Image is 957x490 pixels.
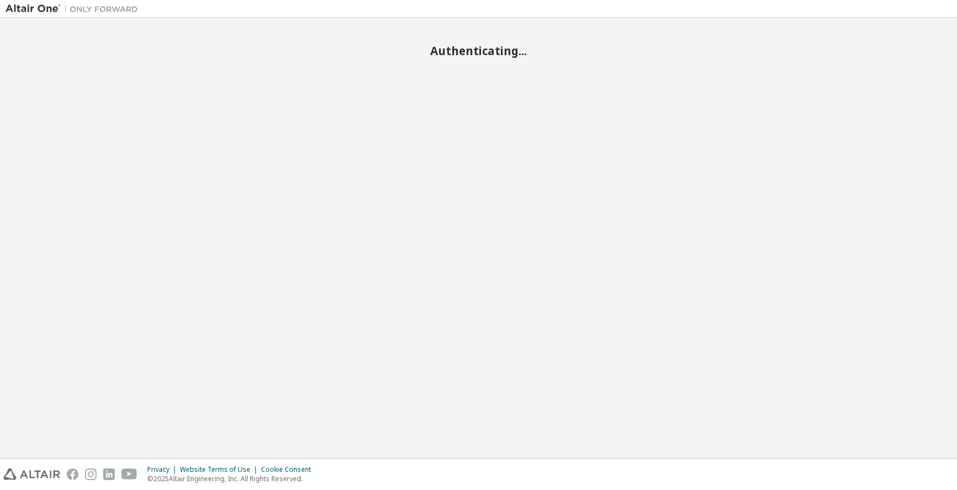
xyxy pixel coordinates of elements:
[180,465,261,474] div: Website Terms of Use
[6,44,951,58] h2: Authenticating...
[121,469,137,480] img: youtube.svg
[103,469,115,480] img: linkedin.svg
[67,469,78,480] img: facebook.svg
[85,469,97,480] img: instagram.svg
[261,465,318,474] div: Cookie Consent
[3,469,60,480] img: altair_logo.svg
[147,474,318,483] p: © 2025 Altair Engineering, Inc. All Rights Reserved.
[147,465,180,474] div: Privacy
[6,3,143,14] img: Altair One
